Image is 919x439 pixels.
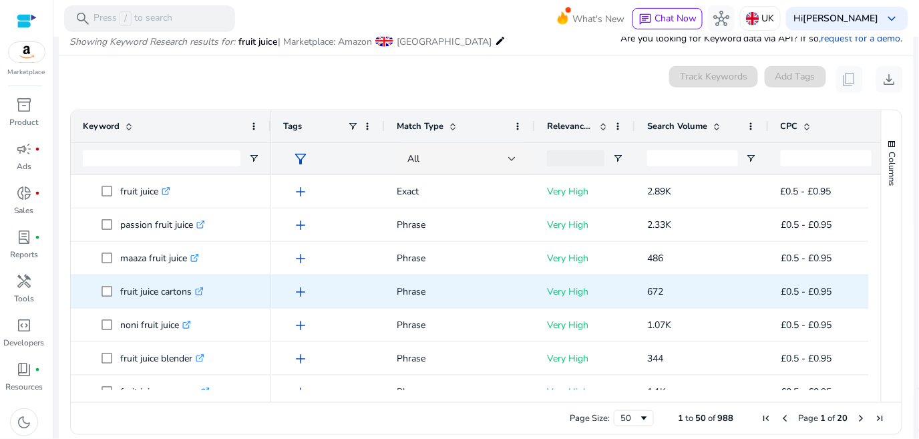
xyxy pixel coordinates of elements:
div: Previous Page [780,413,791,424]
span: £0.5 - £0.95 [781,252,832,265]
p: Very High [547,278,623,305]
input: Search Volume Filter Input [647,150,738,166]
p: Resources [5,381,43,393]
p: Very High [547,245,623,272]
span: 2.89K [647,185,671,198]
button: Open Filter Menu [612,153,623,164]
span: fiber_manual_record [35,367,40,372]
span: add [293,251,309,267]
span: of [828,412,836,424]
input: Keyword Filter Input [83,150,240,166]
span: 1 [678,412,683,424]
span: campaign [16,141,32,157]
span: Columns [886,152,898,186]
span: code_blocks [16,317,32,333]
p: UK [762,7,775,30]
span: 1.07K [647,319,671,331]
p: Very High [547,211,623,239]
mat-icon: edit [495,33,506,49]
span: book_4 [16,361,32,378]
button: download [876,66,903,93]
span: fruit juice [238,35,278,48]
button: Open Filter Menu [746,153,757,164]
div: Page Size [614,410,654,426]
p: Very High [547,345,623,372]
span: [GEOGRAPHIC_DATA] [397,35,492,48]
img: amazon.svg [9,42,45,62]
span: add [293,184,309,200]
p: Hi [794,14,879,23]
p: Tools [14,293,34,305]
input: CPC Filter Input [781,150,872,166]
p: Phrase [397,245,523,272]
span: £0.5 - £0.95 [781,319,832,331]
span: add [293,384,309,400]
span: 2.33K [647,218,671,231]
span: fiber_manual_record [35,235,40,240]
span: search [75,11,91,27]
span: Search Volume [647,120,707,132]
span: keyboard_arrow_down [884,11,900,27]
p: passion fruit juice [120,211,205,239]
span: filter_alt [293,151,309,167]
span: All [407,152,419,165]
p: Developers [4,337,45,349]
div: 50 [620,412,638,424]
span: / [120,11,132,26]
p: fruit juice cartons [120,278,204,305]
div: Last Page [875,413,886,424]
p: Reports [10,249,38,261]
span: dark_mode [16,414,32,430]
img: uk.svg [746,12,759,25]
span: chat [638,13,652,26]
p: noni fruit juice [120,311,191,339]
span: Relevance Score [547,120,594,132]
span: Chat Now [655,12,697,25]
button: chatChat Now [632,8,703,29]
span: hub [713,11,729,27]
span: add [293,284,309,300]
p: Phrase [397,211,523,239]
p: fruit juice blender [120,345,204,372]
span: 20 [838,412,848,424]
span: Page [799,412,819,424]
p: Marketplace [8,67,45,78]
span: to [685,412,693,424]
p: Phrase [397,378,523,406]
p: fruit juice squeezer [120,378,210,406]
span: add [293,351,309,367]
span: add [293,217,309,233]
span: 486 [647,252,663,265]
span: 50 [695,412,706,424]
p: maaza fruit juice [120,245,199,272]
span: 672 [647,285,663,298]
p: Press to search [94,11,172,26]
span: download [882,71,898,88]
p: Exact [397,178,523,205]
span: £0.5 - £0.95 [781,218,832,231]
span: 988 [717,412,733,424]
span: 344 [647,352,663,365]
p: fruit juice [120,178,170,205]
button: Open Filter Menu [880,153,890,164]
span: of [708,412,715,424]
span: CPC [781,120,798,132]
p: Ads [17,160,31,172]
span: add [293,317,309,333]
span: Match Type [397,120,443,132]
div: Page Size: [570,412,610,424]
p: Very High [547,178,623,205]
span: Tags [283,120,302,132]
span: donut_small [16,185,32,201]
p: Very High [547,378,623,406]
span: fiber_manual_record [35,146,40,152]
b: [PERSON_NAME] [803,12,879,25]
p: Phrase [397,311,523,339]
span: handyman [16,273,32,289]
span: inventory_2 [16,97,32,113]
p: Sales [15,204,34,216]
div: Next Page [856,413,867,424]
p: Phrase [397,278,523,305]
i: Showing Keyword Research results for: [69,35,235,48]
span: fiber_manual_record [35,190,40,196]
